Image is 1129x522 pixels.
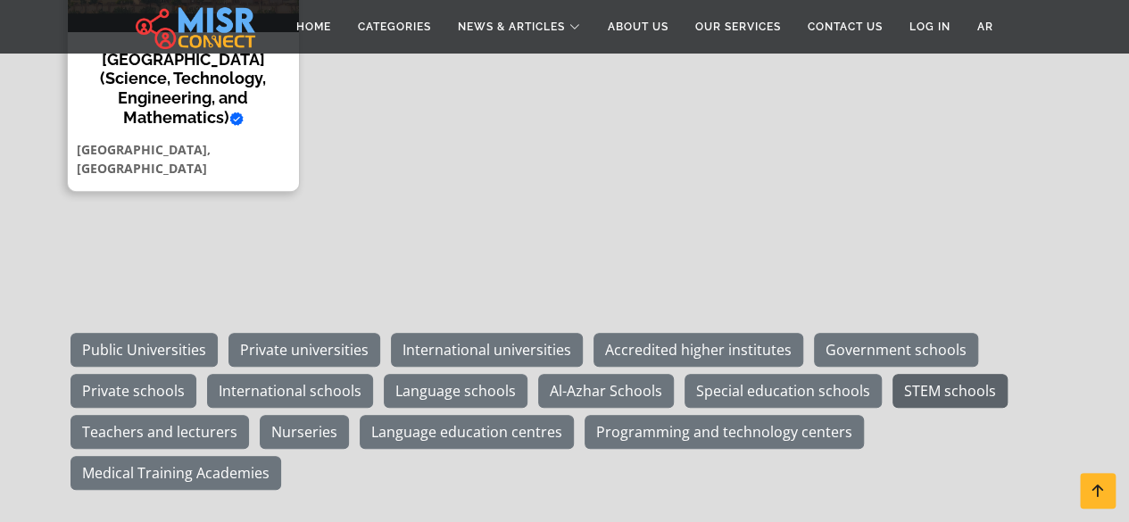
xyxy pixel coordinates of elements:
a: Medical Training Academies [71,456,281,490]
a: Programming and technology centers [585,415,864,449]
a: International universities [391,333,583,367]
a: Private schools [71,374,196,408]
a: Language education centres [360,415,574,449]
a: News & Articles [444,10,594,44]
a: Teachers and lecturers [71,415,249,449]
a: Al-Azhar Schools [538,374,674,408]
a: About Us [594,10,682,44]
span: News & Articles [458,19,565,35]
a: Home [283,10,345,44]
a: Government schools [814,333,978,367]
a: Categories [345,10,444,44]
a: Public Universities [71,333,218,367]
a: Nurseries [260,415,349,449]
a: AR [964,10,1007,44]
a: Accredited higher institutes [594,333,803,367]
a: Language schools [384,374,527,408]
a: Our Services [682,10,794,44]
h4: [GEOGRAPHIC_DATA] (Science, Technology, Engineering, and Mathematics) [81,50,286,127]
a: Contact Us [794,10,896,44]
a: International schools [207,374,373,408]
a: Log in [896,10,964,44]
img: main.misr_connect [136,4,255,49]
svg: Verified account [229,112,244,126]
a: Special education schools [685,374,882,408]
p: [GEOGRAPHIC_DATA], [GEOGRAPHIC_DATA] [68,140,299,178]
a: Private universities [228,333,380,367]
a: STEM schools [892,374,1008,408]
